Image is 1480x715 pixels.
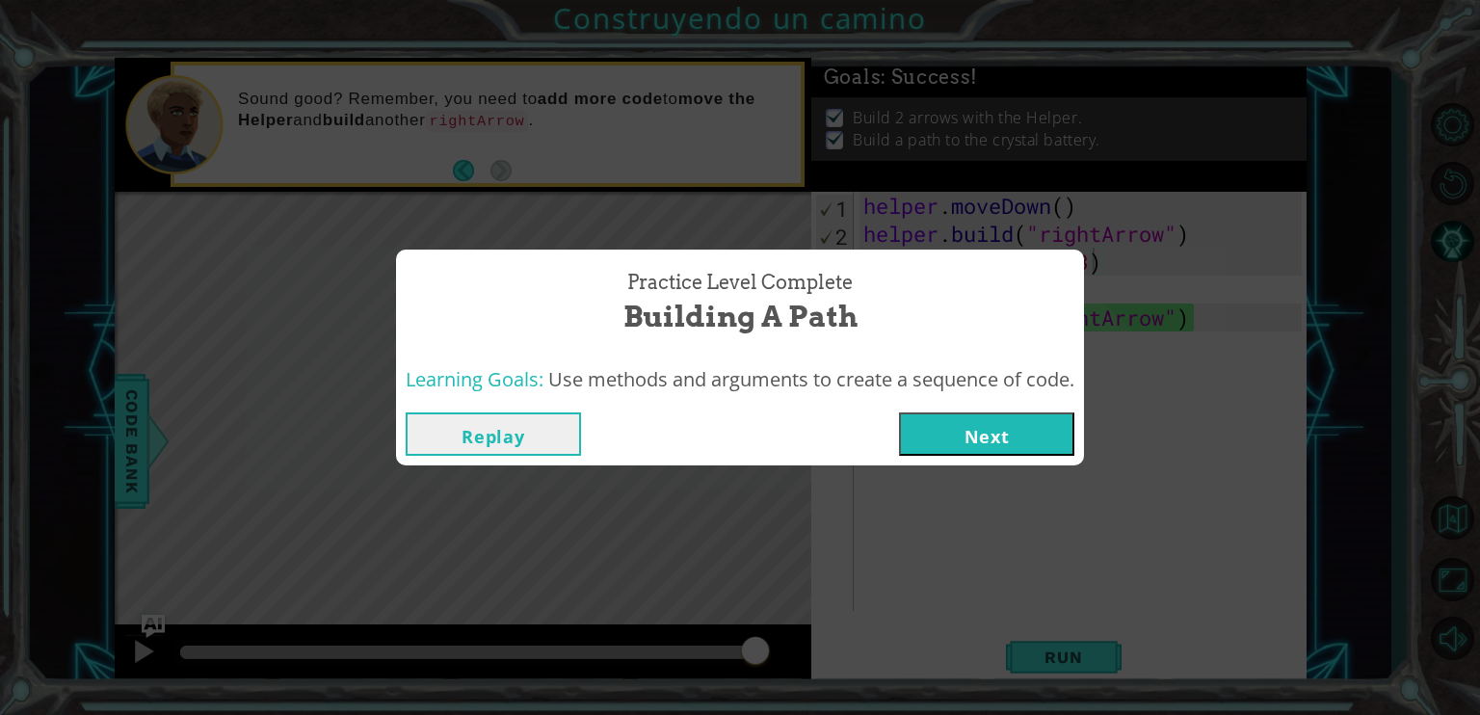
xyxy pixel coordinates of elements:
[406,366,543,392] span: Learning Goals:
[627,269,853,297] span: Practice Level Complete
[623,296,858,337] span: Building a Path
[899,412,1074,456] button: Next
[406,412,581,456] button: Replay
[548,366,1074,392] span: Use methods and arguments to create a sequence of code.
